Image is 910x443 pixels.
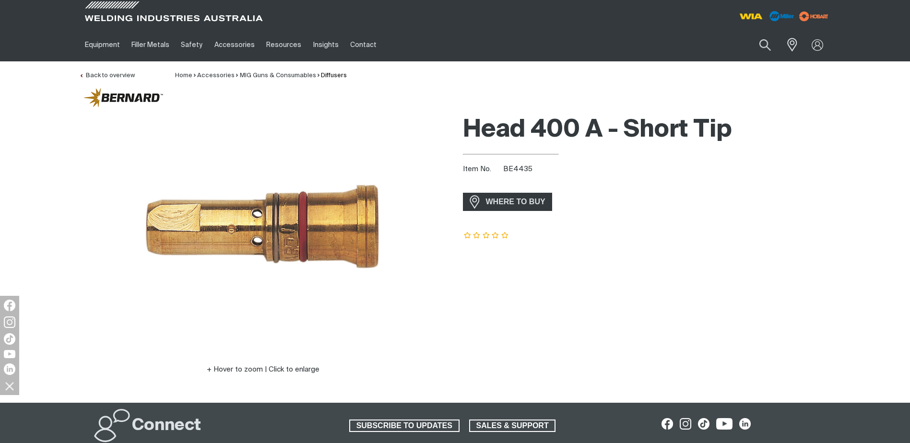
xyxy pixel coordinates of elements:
a: Equipment [79,28,126,61]
span: SUBSCRIBE TO UPDATES [350,420,459,432]
img: LinkedIn [4,363,15,375]
a: Filler Metals [126,28,175,61]
nav: Breadcrumb [175,71,347,81]
img: miller [796,9,831,23]
h2: Connect [132,415,201,436]
nav: Main [79,28,643,61]
img: Head 400 A - Short Tip [143,110,383,350]
a: Diffusers [321,72,347,79]
img: Instagram [4,316,15,328]
span: SALES & SUPPORT [470,420,555,432]
a: Accessories [197,72,235,79]
h1: Head 400 A - Short Tip [463,115,831,146]
span: Rating: {0} [463,233,510,239]
button: Search products [749,34,781,56]
a: Back to overview [79,72,135,79]
a: MIG Guns & Consumables [240,72,316,79]
span: BE4435 [503,165,532,173]
a: Resources [260,28,307,61]
a: Insights [307,28,344,61]
a: WHERE TO BUY [463,193,553,210]
img: TikTok [4,333,15,345]
a: SUBSCRIBE TO UPDATES [349,420,460,432]
img: Facebook [4,300,15,311]
a: Accessories [209,28,260,61]
a: Safety [175,28,208,61]
span: WHERE TO BUY [480,194,552,210]
span: Item No. [463,164,502,175]
a: Contact [344,28,382,61]
img: hide socials [1,378,18,394]
img: YouTube [4,350,15,358]
button: Hover to zoom | Click to enlarge [201,364,325,375]
a: Home [175,72,192,79]
a: SALES & SUPPORT [469,420,556,432]
input: Product name or item number... [736,34,781,56]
